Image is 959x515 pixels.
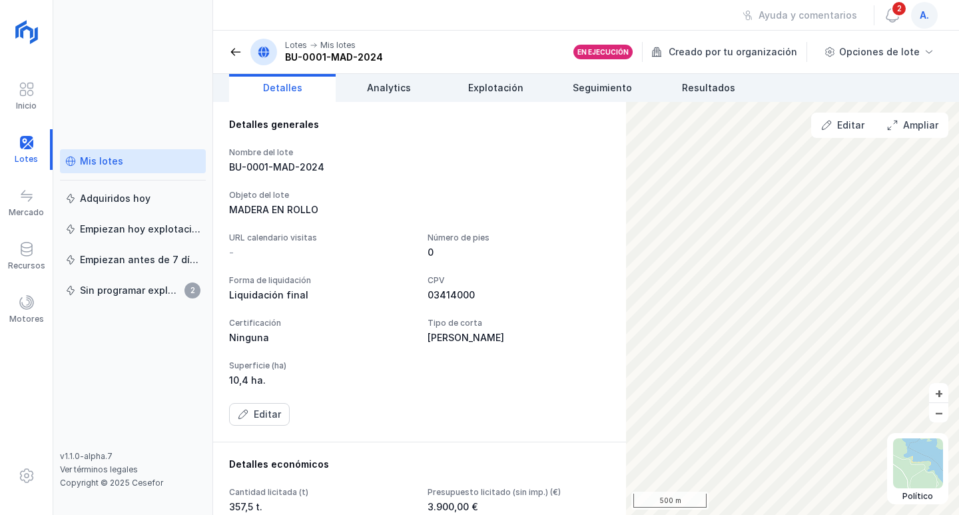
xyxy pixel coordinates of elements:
[428,331,610,344] div: [PERSON_NAME]
[80,192,151,205] div: Adquiridos hoy
[8,260,45,271] div: Recursos
[229,74,336,102] a: Detalles
[60,187,206,211] a: Adquiridos hoy
[428,233,610,243] div: Número de pies
[682,81,735,95] span: Resultados
[263,81,302,95] span: Detalles
[229,360,412,371] div: Superficie (ha)
[184,282,200,298] span: 2
[60,278,206,302] a: Sin programar explotación2
[254,408,281,421] div: Editar
[60,464,138,474] a: Ver términos legales
[759,9,857,22] div: Ayuda y comentarios
[229,246,234,259] div: -
[651,42,809,62] div: Creado por tu organización
[80,284,180,297] div: Sin programar explotación
[9,207,44,218] div: Mercado
[229,190,610,201] div: Objeto del lote
[428,275,610,286] div: CPV
[229,318,412,328] div: Certificación
[10,15,43,49] img: logoRight.svg
[229,161,412,174] div: BU-0001-MAD-2024
[229,331,412,344] div: Ninguna
[229,374,412,387] div: 10,4 ha.
[929,403,948,422] button: –
[60,217,206,241] a: Empiezan hoy explotación
[428,500,610,514] div: 3.900,00 €
[60,451,206,462] div: v1.1.0-alpha.7
[839,45,920,59] div: Opciones de lote
[903,119,938,132] div: Ampliar
[9,314,44,324] div: Motores
[320,40,356,51] div: Mis lotes
[655,74,762,102] a: Resultados
[60,248,206,272] a: Empiezan antes de 7 días
[549,74,655,102] a: Seguimiento
[60,149,206,173] a: Mis lotes
[336,74,442,102] a: Analytics
[428,318,610,328] div: Tipo de corta
[229,288,412,302] div: Liquidación final
[229,487,412,498] div: Cantidad licitada (t)
[229,147,412,158] div: Nombre del lote
[428,288,610,302] div: 03414000
[229,500,412,514] div: 357,5 t.
[229,203,610,217] div: MADERA EN ROLLO
[878,114,947,137] button: Ampliar
[893,438,943,488] img: political.webp
[60,478,206,488] div: Copyright © 2025 Cesefor
[468,81,523,95] span: Explotación
[229,458,610,471] div: Detalles económicos
[837,119,864,132] div: Editar
[367,81,411,95] span: Analytics
[428,246,610,259] div: 0
[229,233,412,243] div: URL calendario visitas
[80,155,123,168] div: Mis lotes
[812,114,873,137] button: Editar
[573,81,632,95] span: Seguimiento
[285,40,307,51] div: Lotes
[229,275,412,286] div: Forma de liquidación
[80,223,200,236] div: Empiezan hoy explotación
[577,47,629,57] div: En ejecución
[428,487,610,498] div: Presupuesto licitado (sin imp.) (€)
[920,9,929,22] span: a.
[16,101,37,111] div: Inicio
[891,1,907,17] span: 2
[285,51,383,64] div: BU-0001-MAD-2024
[929,383,948,402] button: +
[442,74,549,102] a: Explotación
[893,491,943,502] div: Político
[734,4,866,27] button: Ayuda y comentarios
[80,253,200,266] div: Empiezan antes de 7 días
[229,403,290,426] button: Editar
[229,118,610,131] div: Detalles generales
